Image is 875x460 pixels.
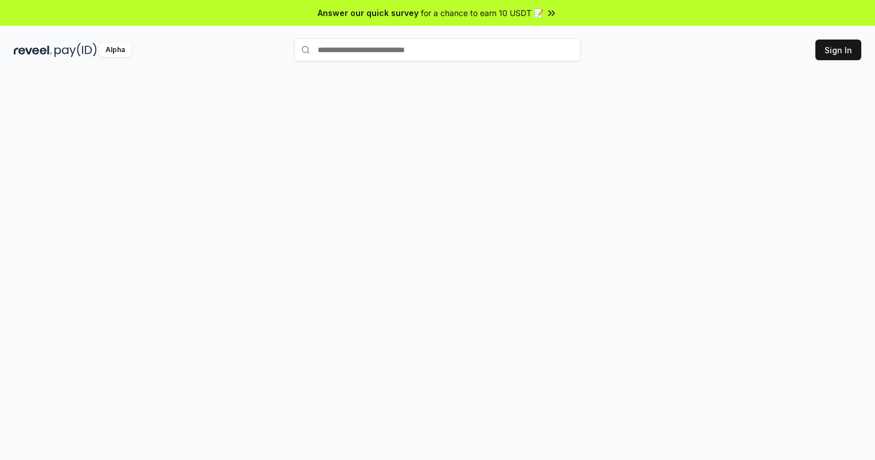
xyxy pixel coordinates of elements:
img: pay_id [54,43,97,57]
span: for a chance to earn 10 USDT 📝 [421,7,544,19]
button: Sign In [815,40,861,60]
img: reveel_dark [14,43,52,57]
div: Alpha [99,43,131,57]
span: Answer our quick survey [318,7,419,19]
